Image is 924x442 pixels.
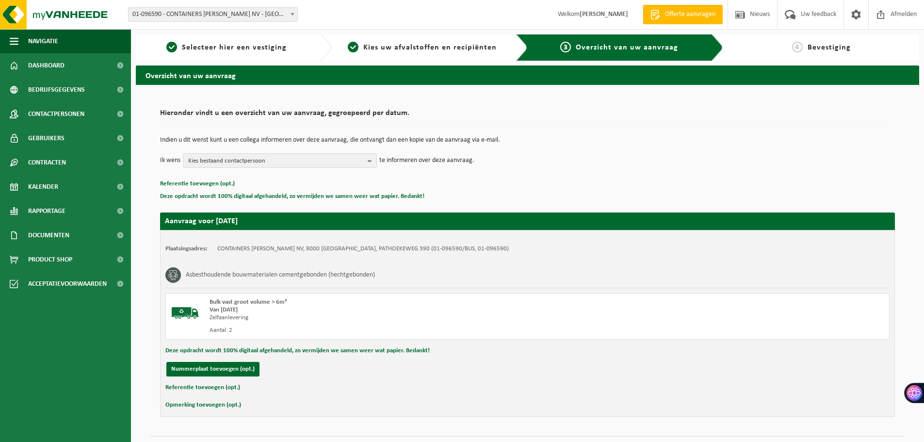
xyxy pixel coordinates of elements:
td: CONTAINERS [PERSON_NAME] NV, 8000 [GEOGRAPHIC_DATA], PATHOEKEWEG 390 (01-096590/BUS, 01-096590) [217,245,509,253]
span: Gebruikers [28,126,65,150]
button: Referentie toevoegen (opt.) [160,178,235,190]
span: 01-096590 - CONTAINERS JAN HAECK NV - BRUGGE [128,7,298,22]
span: Bedrijfsgegevens [28,78,85,102]
h3: Asbesthoudende bouwmaterialen cementgebonden (hechtgebonden) [186,267,375,283]
p: Indien u dit wenst kunt u een collega informeren over deze aanvraag, die ontvangt dan een kopie v... [160,137,895,144]
span: Kalender [28,175,58,199]
span: Kies uw afvalstoffen en recipiënten [363,44,497,51]
img: BL-SO-LV.png [171,298,200,327]
span: Contracten [28,150,66,175]
span: Bevestiging [808,44,851,51]
strong: Aanvraag voor [DATE] [165,217,238,225]
p: Ik wens [160,153,180,168]
span: Selecteer hier een vestiging [182,44,287,51]
strong: Plaatsingsadres: [165,246,208,252]
span: Documenten [28,223,69,247]
span: Contactpersonen [28,102,84,126]
span: 3 [560,42,571,52]
a: Offerte aanvragen [643,5,723,24]
strong: Van [DATE] [210,307,238,313]
button: Referentie toevoegen (opt.) [165,381,240,394]
a: 1Selecteer hier een vestiging [141,42,312,53]
a: 2Kies uw afvalstoffen en recipiënten [337,42,508,53]
span: Bulk vast groot volume > 6m³ [210,299,287,305]
button: Deze opdracht wordt 100% digitaal afgehandeld, zo vermijden we samen weer wat papier. Bedankt! [165,344,430,357]
button: Nummerplaat toevoegen (opt.) [166,362,259,377]
span: 01-096590 - CONTAINERS JAN HAECK NV - BRUGGE [129,8,297,21]
h2: Hieronder vindt u een overzicht van uw aanvraag, gegroepeerd per datum. [160,109,895,122]
span: Rapportage [28,199,65,223]
button: Kies bestaand contactpersoon [183,153,377,168]
span: Acceptatievoorwaarden [28,272,107,296]
span: 4 [792,42,803,52]
button: Opmerking toevoegen (opt.) [165,399,241,411]
span: 2 [348,42,358,52]
p: te informeren over deze aanvraag. [379,153,474,168]
div: Zelfaanlevering [210,314,567,322]
span: Kies bestaand contactpersoon [188,154,364,168]
strong: [PERSON_NAME] [580,11,628,18]
span: Offerte aanvragen [663,10,718,19]
span: 1 [166,42,177,52]
h2: Overzicht van uw aanvraag [136,65,919,84]
span: Overzicht van uw aanvraag [576,44,678,51]
span: Navigatie [28,29,58,53]
div: Aantal: 2 [210,327,567,334]
span: Dashboard [28,53,65,78]
button: Deze opdracht wordt 100% digitaal afgehandeld, zo vermijden we samen weer wat papier. Bedankt! [160,190,424,203]
span: Product Shop [28,247,72,272]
